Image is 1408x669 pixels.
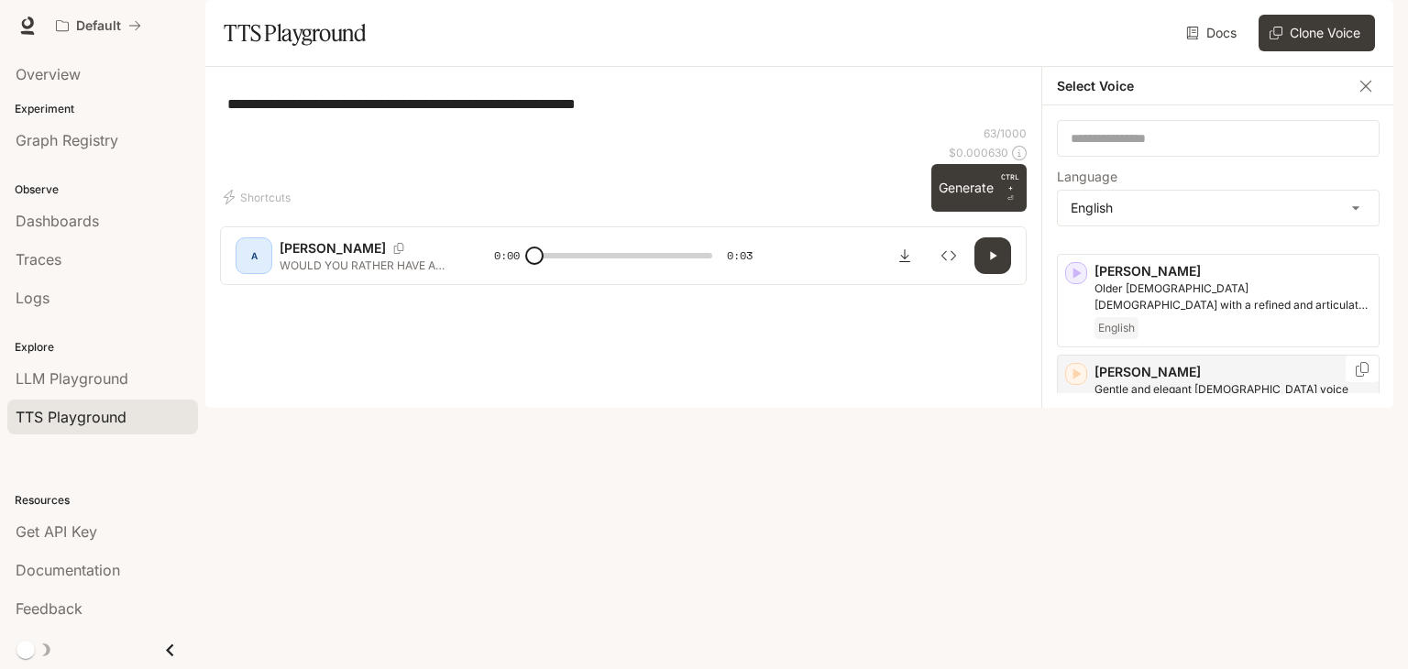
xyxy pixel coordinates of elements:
p: WOULD YOU RATHER HAVE A TAIL 🐒 OR HAVE WINGS BUT CAN’T FLY 🪽? [280,258,450,273]
button: Clone Voice [1259,15,1375,51]
p: $ 0.000630 [949,145,1008,160]
button: Inspect [930,237,967,274]
button: Download audio [886,237,923,274]
h1: TTS Playground [224,15,366,51]
span: English [1094,317,1138,339]
div: English [1058,191,1379,225]
p: [PERSON_NAME] [1094,363,1371,381]
p: ⏎ [1001,171,1019,204]
p: Gentle and elegant female voice [1094,381,1371,398]
button: GenerateCTRL +⏎ [931,164,1027,212]
p: CTRL + [1001,171,1019,193]
p: [PERSON_NAME] [1094,262,1371,280]
p: Language [1057,170,1117,183]
p: 63 / 1000 [984,126,1027,141]
a: Docs [1182,15,1244,51]
button: Shortcuts [220,182,298,212]
button: All workspaces [48,7,149,44]
button: Copy Voice ID [386,243,412,254]
span: 0:03 [727,247,753,265]
p: Older British male with a refined and articulate voice [1094,280,1371,313]
div: A [239,241,269,270]
p: Default [76,18,121,34]
span: 0:00 [494,247,520,265]
p: [PERSON_NAME] [280,239,386,258]
button: Copy Voice ID [1353,362,1371,377]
